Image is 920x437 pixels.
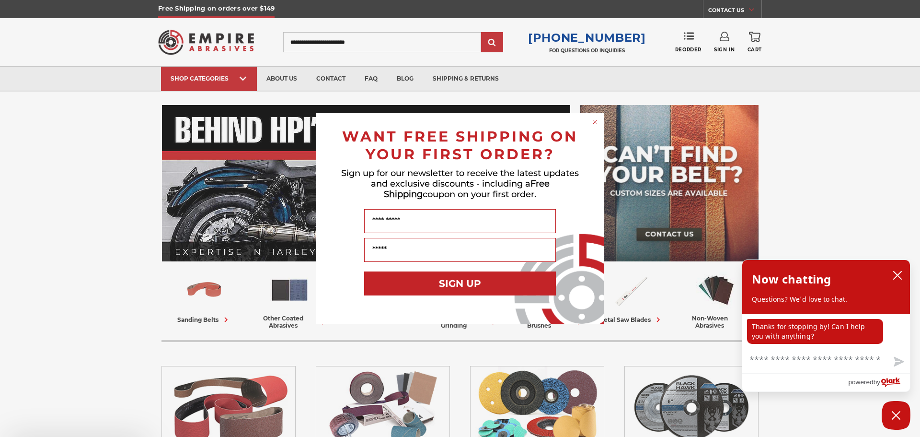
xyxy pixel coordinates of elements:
[752,295,900,304] p: Questions? We'd love to chat.
[848,376,873,388] span: powered
[742,314,910,348] div: chat
[874,376,880,388] span: by
[364,272,556,295] button: SIGN UP
[342,128,578,163] span: WANT FREE SHIPPING ON YOUR FIRST ORDER?
[882,401,910,430] button: Close Chatbox
[742,260,910,392] div: olark chatbox
[886,351,910,373] button: Send message
[341,168,579,200] span: Sign up for our newsletter to receive the latest updates and exclusive discounts - including a co...
[590,117,600,127] button: Close dialog
[890,268,905,283] button: close chatbox
[848,374,910,391] a: Powered by Olark
[747,319,883,344] p: Thanks for stopping by! Can I help you with anything?
[384,178,550,200] span: Free Shipping
[752,270,831,289] h2: Now chatting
